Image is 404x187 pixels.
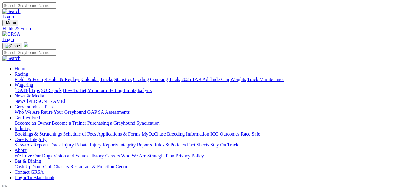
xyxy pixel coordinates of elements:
[241,131,260,136] a: Race Safe
[15,142,48,147] a: Stewards Reports
[2,9,21,14] img: Search
[41,88,61,93] a: SUREpick
[15,164,52,169] a: Cash Up Your Club
[15,88,402,93] div: Wagering
[15,131,62,136] a: Bookings & Scratchings
[5,44,20,48] img: Close
[53,153,88,158] a: Vision and Values
[2,2,56,9] input: Search
[2,31,20,37] img: GRSA
[15,77,402,82] div: Racing
[15,77,43,82] a: Fields & Form
[87,120,135,126] a: Purchasing a Greyhound
[15,142,402,148] div: Care & Integrity
[15,99,402,104] div: News & Media
[15,159,41,164] a: Bar & Dining
[44,77,80,82] a: Results & Replays
[100,77,113,82] a: Tracks
[121,153,146,158] a: Who We Are
[147,153,174,158] a: Strategic Plan
[15,93,44,98] a: News & Media
[54,164,128,169] a: Chasers Restaurant & Function Centre
[15,153,402,159] div: About
[15,99,25,104] a: News
[63,131,96,136] a: Schedule of Fees
[105,153,120,158] a: Careers
[153,142,186,147] a: Rules & Policies
[181,77,229,82] a: 2025 TAB Adelaide Cup
[169,77,180,82] a: Trials
[24,42,28,47] img: logo-grsa-white.png
[15,115,40,120] a: Get Involved
[15,164,402,169] div: Bar & Dining
[87,88,136,93] a: Minimum Betting Limits
[15,137,47,142] a: Care & Integrity
[15,153,52,158] a: We Love Our Dogs
[63,88,87,93] a: How To Bet
[15,120,402,126] div: Get Involved
[137,88,152,93] a: Isolynx
[2,20,18,26] button: Toggle navigation
[150,77,168,82] a: Coursing
[15,66,26,71] a: Home
[136,120,159,126] a: Syndication
[87,110,130,115] a: GAP SA Assessments
[119,142,152,147] a: Integrity Reports
[15,175,54,180] a: Login To Blackbook
[2,37,14,42] a: Login
[15,126,31,131] a: Industry
[15,131,402,137] div: Industry
[41,110,86,115] a: Retire Your Greyhound
[52,120,86,126] a: Become a Trainer
[114,77,132,82] a: Statistics
[6,21,16,25] span: Menu
[81,77,99,82] a: Calendar
[210,142,238,147] a: Stay On Track
[50,142,88,147] a: Track Injury Rebate
[167,131,209,136] a: Breeding Information
[15,82,33,87] a: Wagering
[247,77,284,82] a: Track Maintenance
[15,148,27,153] a: About
[2,49,56,56] input: Search
[15,110,40,115] a: Who We Are
[2,56,21,61] img: Search
[15,88,40,93] a: [DATE] Tips
[90,142,118,147] a: Injury Reports
[210,131,239,136] a: ICG Outcomes
[2,26,402,31] a: Fields & Form
[2,14,14,19] a: Login
[15,120,51,126] a: Become an Owner
[142,131,166,136] a: MyOzChase
[2,43,22,49] button: Toggle navigation
[15,110,402,115] div: Greyhounds as Pets
[15,104,53,109] a: Greyhounds as Pets
[187,142,209,147] a: Fact Sheets
[133,77,149,82] a: Grading
[15,71,28,77] a: Racing
[27,99,65,104] a: [PERSON_NAME]
[89,153,104,158] a: History
[97,131,140,136] a: Applications & Forms
[230,77,246,82] a: Weights
[176,153,204,158] a: Privacy Policy
[15,169,44,175] a: Contact GRSA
